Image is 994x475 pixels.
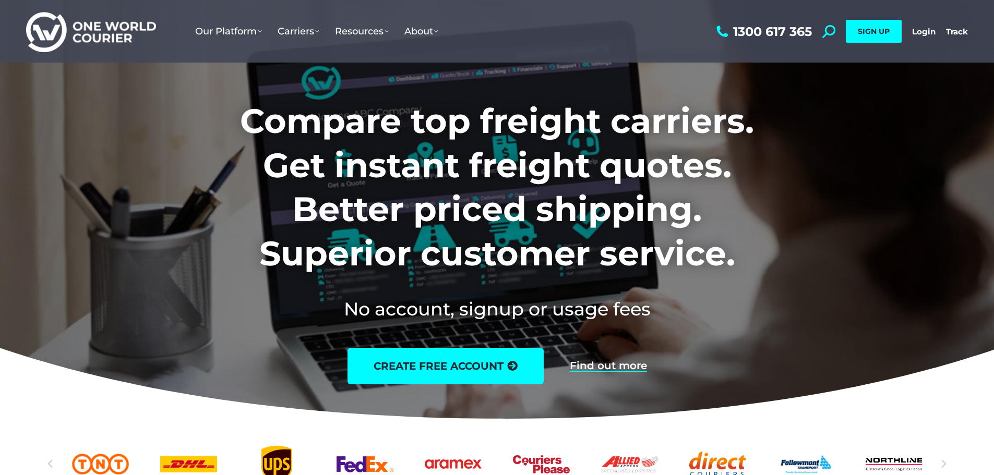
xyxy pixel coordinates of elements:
a: About [397,15,446,47]
a: Find out more [570,360,647,372]
a: create free account [348,348,544,384]
img: One World Courier [26,10,156,53]
span: Our Platform [195,26,262,37]
h2: No account, signup or usage fees [171,296,823,322]
a: Our Platform [187,15,270,47]
a: Login [912,27,936,36]
span: Resources [335,26,389,37]
span: SIGN UP [858,27,890,36]
h1: Compare top freight carriers. Get instant freight quotes. Better priced shipping. Superior custom... [171,99,823,275]
a: Carriers [270,15,327,47]
a: Resources [327,15,397,47]
a: SIGN UP [846,20,902,43]
a: Track [946,27,968,36]
a: 1300 617 365 [714,25,812,38]
span: About [404,26,438,37]
span: Carriers [278,26,319,37]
